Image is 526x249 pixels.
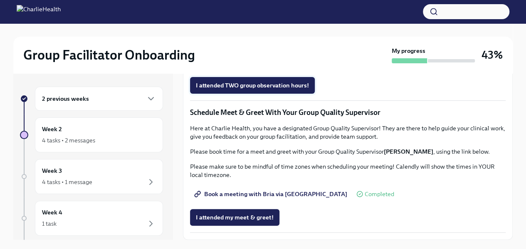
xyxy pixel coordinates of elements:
[20,159,163,194] a: Week 34 tasks • 1 message
[35,87,163,111] div: 2 previous weeks
[42,124,62,134] h6: Week 2
[190,209,279,226] button: I attended my meet & greet!
[190,107,506,117] p: Schedule Meet & Greet With Your Group Quality Supervisor
[384,148,433,155] strong: [PERSON_NAME]
[17,5,61,18] img: CharlieHealth
[365,191,394,197] span: Completed
[190,147,506,156] p: Please book time for a meet and greet with your Group Quality Supervisor , using the link below.
[42,166,62,175] h6: Week 3
[190,186,353,202] a: Book a meeting with Bria via [GEOGRAPHIC_DATA]
[190,162,506,179] p: Please make sure to be mindful of time zones when scheduling your meeting! Calendly will show the...
[42,94,89,103] h6: 2 previous weeks
[20,117,163,152] a: Week 24 tasks • 2 messages
[23,47,195,63] h2: Group Facilitator Onboarding
[190,77,315,94] button: I attended TWO group observation hours!
[482,47,503,62] h3: 43%
[196,213,274,222] span: I attended my meet & greet!
[42,208,62,217] h6: Week 4
[392,47,425,55] strong: My progress
[190,124,506,141] p: Here at Charlie Health, you have a designated Group Quality Supervisor! They are there to help gu...
[42,178,92,186] div: 4 tasks • 1 message
[196,190,347,198] span: Book a meeting with Bria via [GEOGRAPHIC_DATA]
[42,136,95,144] div: 4 tasks • 2 messages
[42,219,57,228] div: 1 task
[196,81,309,90] span: I attended TWO group observation hours!
[20,201,163,236] a: Week 41 task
